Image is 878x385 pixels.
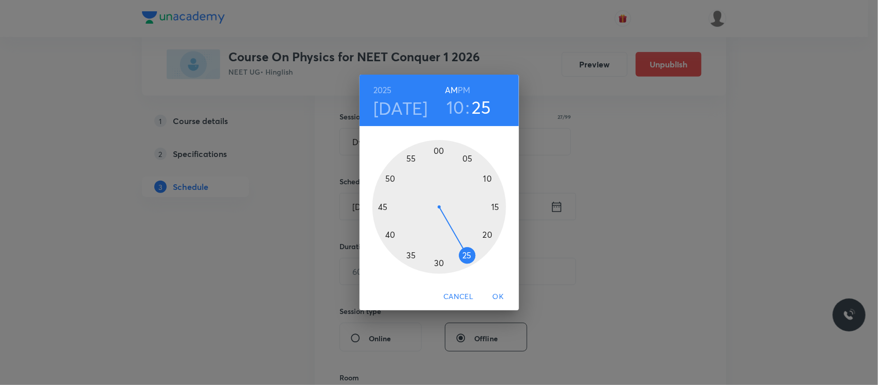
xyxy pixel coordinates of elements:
button: 2025 [373,83,392,97]
button: 25 [472,96,491,118]
h3: : [465,96,470,118]
span: Cancel [443,290,473,303]
button: PM [458,83,470,97]
button: OK [482,287,515,306]
button: AM [445,83,458,97]
button: Cancel [439,287,477,306]
span: OK [486,290,511,303]
button: [DATE] [373,97,428,119]
button: 10 [446,96,464,118]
